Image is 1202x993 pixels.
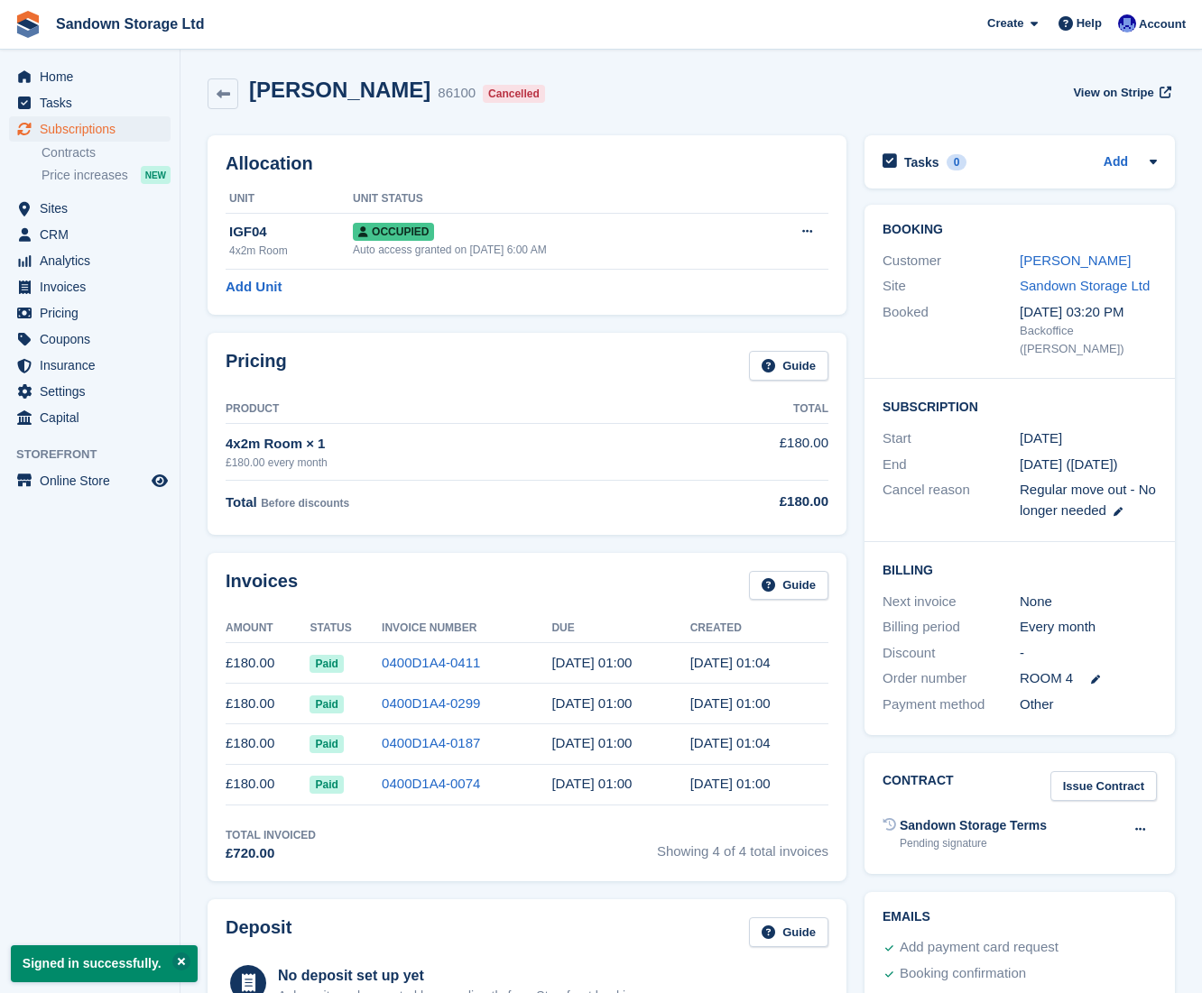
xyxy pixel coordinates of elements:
[749,571,828,601] a: Guide
[226,434,658,455] div: 4x2m Room × 1
[226,351,287,381] h2: Pricing
[9,116,171,142] a: menu
[11,945,198,982] p: Signed in successfully.
[310,655,343,673] span: Paid
[310,695,343,713] span: Paid
[382,655,480,670] a: 0400D1A4-0411
[883,455,1020,475] div: End
[883,397,1157,415] h2: Subscription
[226,494,257,510] span: Total
[1104,152,1128,173] a: Add
[226,917,291,947] h2: Deposit
[883,302,1020,358] div: Booked
[226,843,316,864] div: £720.00
[40,468,148,493] span: Online Store
[42,167,128,184] span: Price increases
[226,684,310,724] td: £180.00
[900,835,1047,851] div: Pending signature
[1020,278,1150,293] a: Sandown Storage Ltd
[551,735,632,750] time: 2025-06-21 00:00:00 UTC
[226,827,316,843] div: Total Invoiced
[1050,771,1157,801] a: Issue Contract
[226,614,310,643] th: Amount
[353,242,751,258] div: Auto access granted on [DATE] 6:00 AM
[883,910,1157,924] h2: Emails
[551,655,632,670] time: 2025-08-21 00:00:00 UTC
[261,497,349,510] span: Before discounts
[40,222,148,247] span: CRM
[278,965,650,987] div: No deposit set up yet
[551,776,632,791] time: 2025-05-21 00:00:00 UTC
[353,223,434,241] span: Occupied
[226,723,310,764] td: £180.00
[483,85,545,103] div: Cancelled
[249,78,430,102] h2: [PERSON_NAME]
[40,90,148,115] span: Tasks
[883,668,1020,689] div: Order number
[658,395,828,424] th: Total
[9,379,171,404] a: menu
[690,655,771,670] time: 2025-08-20 00:04:48 UTC
[229,222,353,243] div: IGF04
[1020,617,1157,638] div: Every month
[382,695,480,711] a: 0400D1A4-0299
[1020,302,1157,323] div: [DATE] 03:20 PM
[551,695,632,711] time: 2025-07-21 00:00:00 UTC
[1020,482,1156,518] span: Regular move out - No longer needed
[16,446,180,464] span: Storefront
[226,153,828,174] h2: Allocation
[1073,84,1153,102] span: View on Stripe
[226,643,310,684] td: £180.00
[1020,643,1157,664] div: -
[353,185,751,214] th: Unit Status
[749,917,828,947] a: Guide
[9,222,171,247] a: menu
[9,64,171,89] a: menu
[226,395,658,424] th: Product
[900,937,1059,959] div: Add payment card request
[226,571,298,601] h2: Invoices
[141,166,171,184] div: NEW
[9,300,171,326] a: menu
[900,816,1047,835] div: Sandown Storage Terms
[40,379,148,404] span: Settings
[149,470,171,492] a: Preview store
[40,405,148,430] span: Capital
[40,326,148,352] span: Coupons
[1020,253,1131,268] a: [PERSON_NAME]
[382,735,480,750] a: 0400D1A4-0187
[438,83,476,104] div: 86100
[1020,322,1157,357] div: Backoffice ([PERSON_NAME])
[883,617,1020,638] div: Billing period
[40,64,148,89] span: Home
[1077,14,1102,32] span: Help
[690,735,771,750] time: 2025-06-20 00:04:15 UTC
[1020,668,1073,689] span: ROOM 4
[904,154,939,170] h2: Tasks
[9,90,171,115] a: menu
[9,326,171,352] a: menu
[9,468,171,493] a: menu
[382,776,480,791] a: 0400D1A4-0074
[883,694,1020,715] div: Payment method
[883,560,1157,578] h2: Billing
[1020,456,1118,472] span: [DATE] ([DATE])
[1020,694,1157,715] div: Other
[40,353,148,378] span: Insurance
[42,144,171,161] a: Contracts
[49,9,211,39] a: Sandown Storage Ltd
[1020,428,1062,449] time: 2025-05-20 00:00:00 UTC
[987,14,1023,32] span: Create
[883,480,1020,520] div: Cancel reason
[229,243,353,259] div: 4x2m Room
[9,248,171,273] a: menu
[900,963,1026,985] div: Booking confirmation
[749,351,828,381] a: Guide
[690,614,828,643] th: Created
[40,274,148,299] span: Invoices
[1118,14,1136,32] img: Jeremy Hannan
[551,614,689,643] th: Due
[658,492,828,512] div: £180.00
[382,614,551,643] th: Invoice Number
[226,185,353,214] th: Unit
